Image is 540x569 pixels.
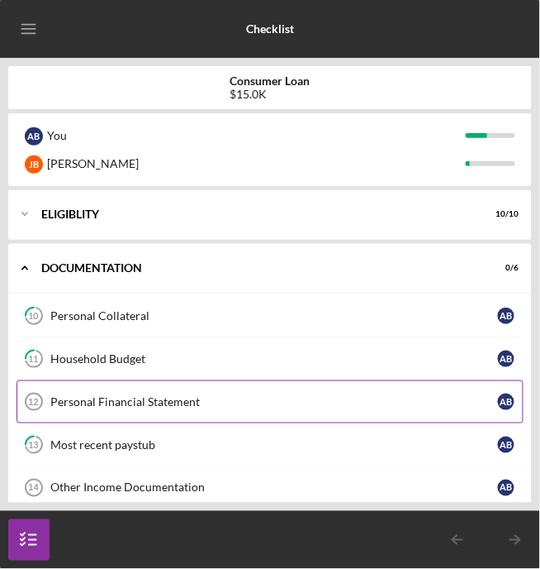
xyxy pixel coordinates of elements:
[29,311,40,322] tspan: 10
[50,352,498,366] div: Household Budget
[498,351,514,367] div: A B
[246,22,294,36] b: Checklist
[17,294,523,337] a: 10Personal CollateralAB
[50,438,498,452] div: Most recent paystub
[17,337,523,380] a: 11Household BudgetAB
[498,308,514,324] div: A B
[50,395,498,409] div: Personal Financial Statement
[230,74,310,88] b: Consumer Loan
[498,394,514,410] div: A B
[29,440,39,451] tspan: 13
[25,155,43,174] div: J B
[17,466,523,509] a: 14Other Income DocumentationAB
[490,209,519,219] div: 10 / 10
[50,309,498,323] div: Personal Collateral
[498,480,514,496] div: A B
[47,122,466,150] div: You
[230,88,310,101] div: $15.0K
[41,263,478,273] div: Documentation
[490,263,519,273] div: 0 / 6
[28,397,38,407] tspan: 12
[47,150,466,178] div: [PERSON_NAME]
[41,209,478,219] div: Eligiblity
[29,354,39,365] tspan: 11
[498,437,514,453] div: A B
[50,481,498,495] div: Other Income Documentation
[17,423,523,466] a: 13Most recent paystubAB
[28,483,39,493] tspan: 14
[17,380,523,423] a: 12Personal Financial StatementAB
[25,127,43,146] div: A B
